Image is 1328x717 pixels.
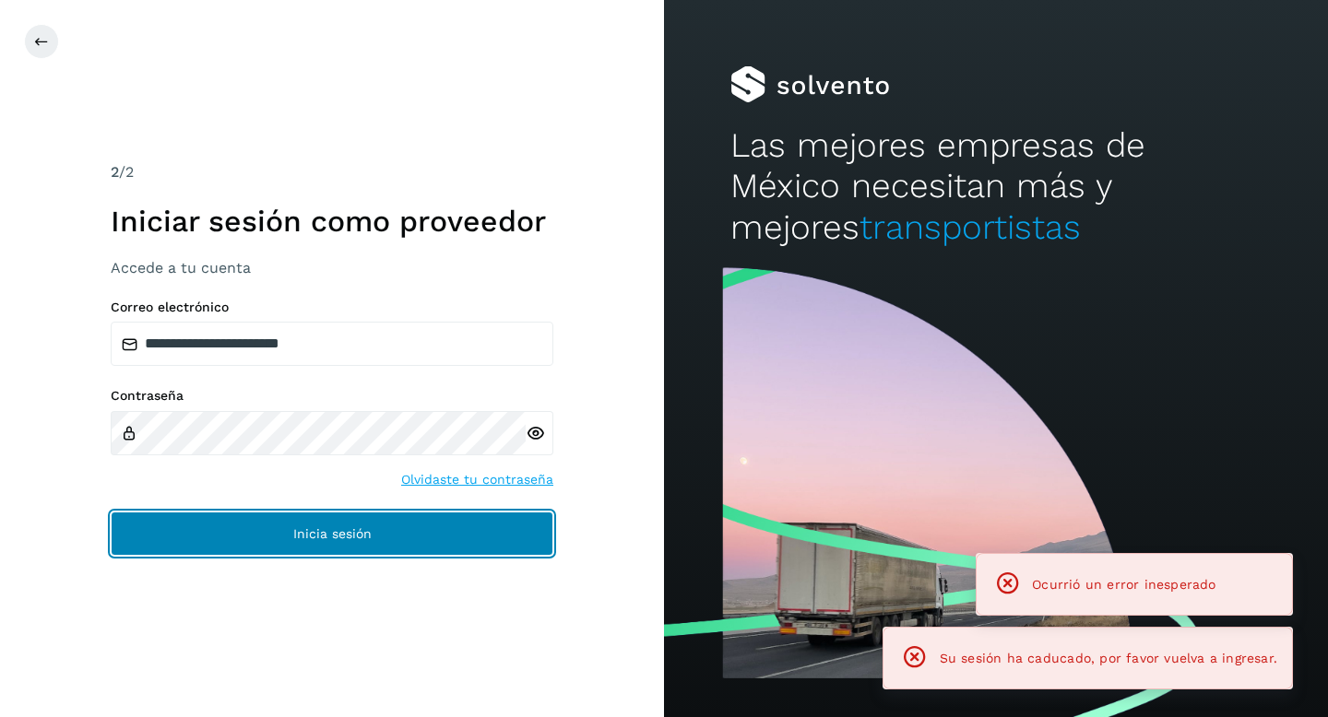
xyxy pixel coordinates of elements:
[111,259,553,276] h3: Accede a tu cuenta
[111,161,553,183] div: /2
[940,651,1277,665] span: Su sesión ha caducado, por favor vuelva a ingresar.
[1032,577,1215,592] span: Ocurrió un error inesperado
[111,300,553,315] label: Correo electrónico
[111,204,553,239] h1: Iniciar sesión como proveedor
[111,388,553,404] label: Contraseña
[730,125,1262,248] h2: Las mejores empresas de México necesitan más y mejores
[293,527,372,540] span: Inicia sesión
[111,163,119,181] span: 2
[111,511,553,556] button: Inicia sesión
[401,470,553,489] a: Olvidaste tu contraseña
[860,207,1081,247] span: transportistas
